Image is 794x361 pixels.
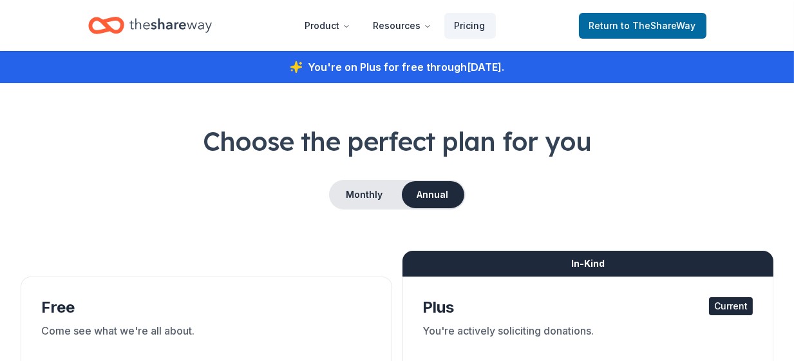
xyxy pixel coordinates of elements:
[423,297,753,318] div: Plus
[444,13,496,39] a: Pricing
[41,297,372,318] div: Free
[621,20,696,31] span: to TheShareWay
[589,18,696,34] span: Return
[709,297,753,315] div: Current
[423,323,753,359] div: You're actively soliciting donations.
[295,13,361,39] button: Product
[21,123,773,159] h1: Choose the perfect plan for you
[402,181,464,208] button: Annual
[88,10,212,41] a: Home
[295,10,496,41] nav: Main
[579,13,706,39] a: Returnto TheShareWay
[330,181,399,208] button: Monthly
[41,323,372,359] div: Come see what we're all about.
[402,251,774,277] div: In-Kind
[363,13,442,39] button: Resources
